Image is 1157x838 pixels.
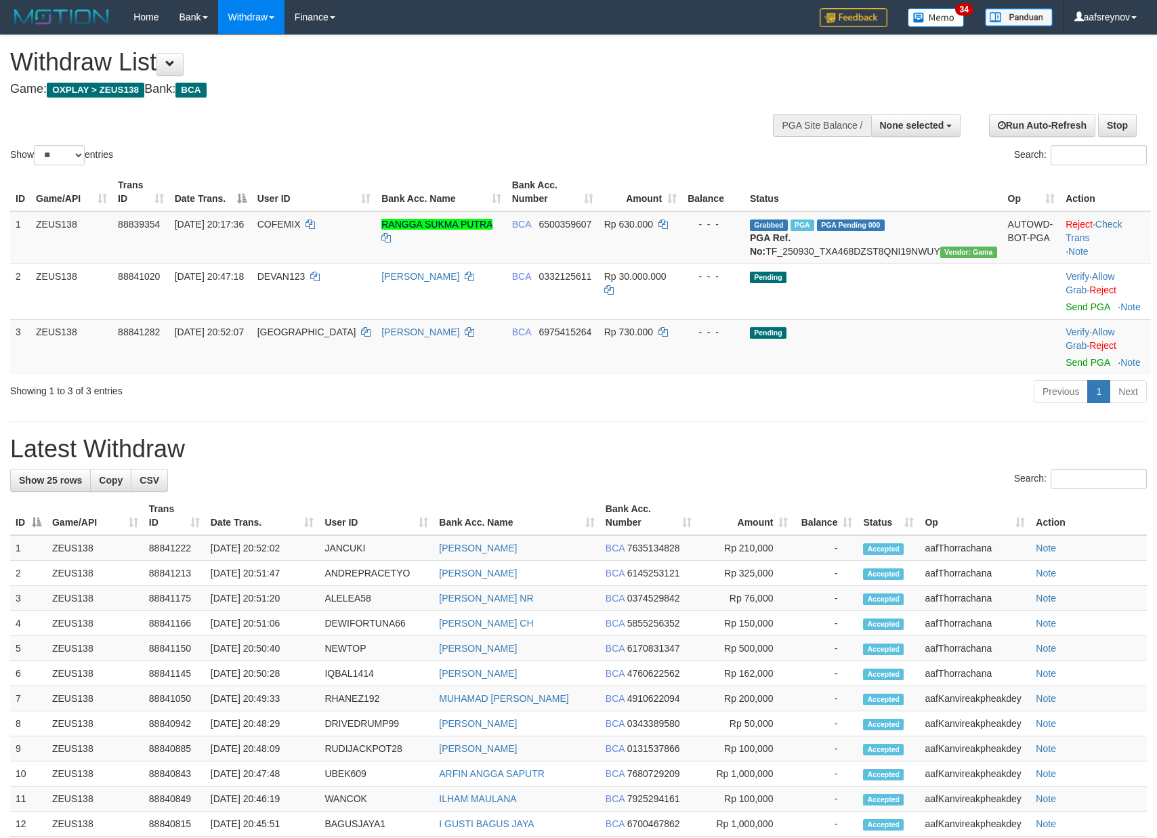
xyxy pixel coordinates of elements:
[919,686,1030,711] td: aafKanvireakpheakdey
[10,145,113,165] label: Show entries
[697,611,794,636] td: Rp 150,000
[10,319,30,375] td: 3
[989,114,1095,137] a: Run Auto-Refresh
[604,327,653,337] span: Rp 730.000
[439,643,517,654] a: [PERSON_NAME]
[319,636,434,661] td: NEWTOP
[1060,211,1151,264] td: · ·
[863,593,904,605] span: Accepted
[817,219,885,231] span: PGA Pending
[1066,327,1089,337] a: Verify
[1036,593,1056,604] a: Note
[19,475,82,486] span: Show 25 rows
[627,743,680,754] span: Copy 0131537866 to clipboard
[381,219,492,230] a: RANGGA SUKMA PUTRA
[47,586,144,611] td: ZEUS138
[604,271,667,282] span: Rp 30.000.000
[919,561,1030,586] td: aafThorrachana
[1066,271,1089,282] a: Verify
[205,611,320,636] td: [DATE] 20:51:06
[512,219,531,230] span: BCA
[319,497,434,535] th: User ID: activate to sort column ascending
[1036,543,1056,553] a: Note
[697,497,794,535] th: Amount: activate to sort column ascending
[205,686,320,711] td: [DATE] 20:49:33
[1087,380,1110,403] a: 1
[10,436,1147,463] h1: Latest Withdraw
[919,711,1030,736] td: aafKanvireakpheakdey
[1036,768,1056,779] a: Note
[919,812,1030,837] td: aafKanvireakpheakdey
[205,561,320,586] td: [DATE] 20:51:47
[697,535,794,561] td: Rp 210,000
[606,543,625,553] span: BCA
[627,593,680,604] span: Copy 0374529842 to clipboard
[1120,301,1141,312] a: Note
[10,586,47,611] td: 3
[1036,618,1056,629] a: Note
[439,593,533,604] a: [PERSON_NAME] NR
[10,173,30,211] th: ID
[439,618,533,629] a: [PERSON_NAME] CH
[47,561,144,586] td: ZEUS138
[205,761,320,787] td: [DATE] 20:47:48
[1036,793,1056,804] a: Note
[599,173,682,211] th: Amount: activate to sort column ascending
[1003,173,1061,211] th: Op: activate to sort column ascending
[144,561,205,586] td: 88841213
[47,83,144,98] span: OXPLAY > ZEUS138
[750,232,791,257] b: PGA Ref. No:
[791,219,814,231] span: Marked by aafsolysreylen
[688,270,739,283] div: - - -
[600,497,697,535] th: Bank Acc. Number: activate to sort column ascending
[1060,319,1151,375] td: · ·
[1051,469,1147,489] input: Search:
[144,711,205,736] td: 88840942
[793,661,858,686] td: -
[1036,568,1056,579] a: Note
[30,264,112,319] td: ZEUS138
[144,736,205,761] td: 88840885
[606,668,625,679] span: BCA
[919,611,1030,636] td: aafThorrachana
[744,173,1003,211] th: Status
[144,497,205,535] th: Trans ID: activate to sort column ascending
[793,787,858,812] td: -
[319,711,434,736] td: DRIVEDRUMP99
[439,768,545,779] a: ARFIN ANGGA SAPUTR
[863,568,904,580] span: Accepted
[512,271,531,282] span: BCA
[257,271,306,282] span: DEVAN123
[252,173,377,211] th: User ID: activate to sort column ascending
[793,497,858,535] th: Balance: activate to sort column ascending
[1003,211,1061,264] td: AUTOWD-BOT-PGA
[434,497,600,535] th: Bank Acc. Name: activate to sort column ascending
[47,761,144,787] td: ZEUS138
[112,173,169,211] th: Trans ID: activate to sort column ascending
[47,787,144,812] td: ZEUS138
[205,711,320,736] td: [DATE] 20:48:29
[697,812,794,837] td: Rp 1,000,000
[1036,693,1056,704] a: Note
[439,818,534,829] a: I GUSTI BAGUS JAYA
[606,643,625,654] span: BCA
[793,586,858,611] td: -
[10,49,758,76] h1: Withdraw List
[144,661,205,686] td: 88841145
[697,636,794,661] td: Rp 500,000
[688,217,739,231] div: - - -
[175,327,244,337] span: [DATE] 20:52:07
[604,219,653,230] span: Rp 630.000
[744,211,1003,264] td: TF_250930_TXA468DZST8QNI19NWUY
[319,586,434,611] td: ALELEA58
[919,787,1030,812] td: aafKanvireakpheakdey
[1036,668,1056,679] a: Note
[606,793,625,804] span: BCA
[90,469,131,492] a: Copy
[985,8,1053,26] img: panduan.png
[439,718,517,729] a: [PERSON_NAME]
[863,794,904,805] span: Accepted
[10,469,91,492] a: Show 25 rows
[627,718,680,729] span: Copy 0343389580 to clipboard
[1066,327,1114,351] span: ·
